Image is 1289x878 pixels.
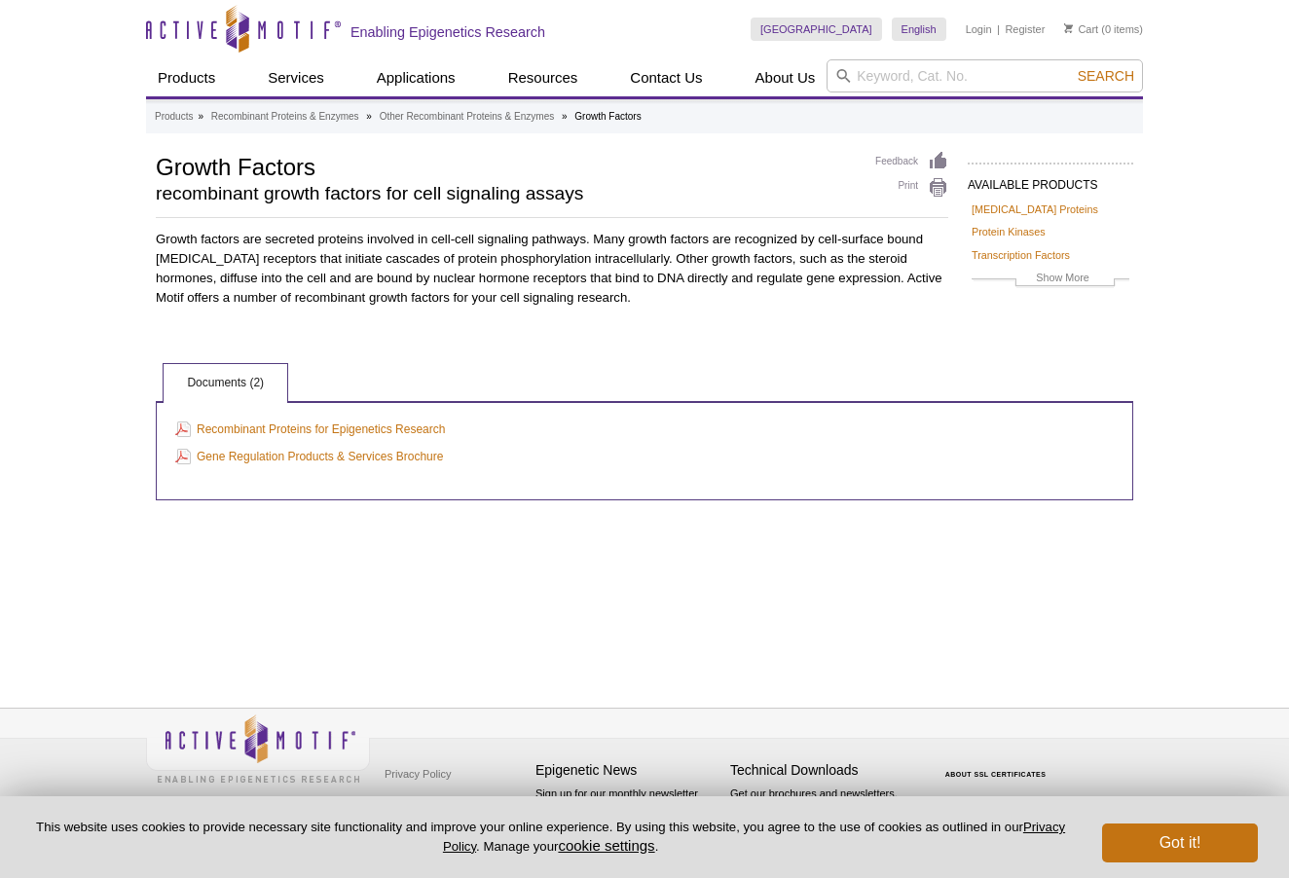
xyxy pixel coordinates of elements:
[156,151,856,180] h1: Growth Factors
[925,743,1071,786] table: Click to Verify - This site chose Symantec SSL for secure e-commerce and confidential communicati...
[497,59,590,96] a: Resources
[366,111,372,122] li: »
[875,151,948,172] a: Feedback
[730,786,915,835] p: Get our brochures and newsletters, or request them by mail.
[1005,22,1045,36] a: Register
[744,59,828,96] a: About Us
[175,446,443,467] a: Gene Regulation Products & Services Brochure
[156,230,948,308] p: Growth factors are secreted proteins involved in cell-cell signaling pathways. Many growth factor...
[968,163,1133,198] h2: AVAILABLE PRODUCTS
[380,788,482,818] a: Terms & Conditions
[175,419,445,440] a: Recombinant Proteins for Epigenetics Research
[365,59,467,96] a: Applications
[972,269,1129,291] a: Show More
[535,786,720,852] p: Sign up for our monthly newsletter highlighting recent publications in the field of epigenetics.
[156,185,856,202] h2: recombinant growth factors for cell signaling assays
[31,819,1070,856] p: This website uses cookies to provide necessary site functionality and improve your online experie...
[1078,68,1134,84] span: Search
[751,18,882,41] a: [GEOGRAPHIC_DATA]
[562,111,568,122] li: »
[1064,22,1098,36] a: Cart
[618,59,714,96] a: Contact Us
[875,177,948,199] a: Print
[1072,67,1140,85] button: Search
[198,111,203,122] li: »
[1102,823,1258,862] button: Got it!
[146,709,370,787] img: Active Motif,
[945,771,1047,778] a: ABOUT SSL CERTIFICATES
[211,108,359,126] a: Recombinant Proteins & Enzymes
[380,759,456,788] a: Privacy Policy
[574,111,641,122] li: Growth Factors
[972,201,1098,218] a: [MEDICAL_DATA] Proteins
[730,762,915,779] h4: Technical Downloads
[1064,23,1073,33] img: Your Cart
[997,18,1000,41] li: |
[966,22,992,36] a: Login
[380,108,555,126] a: Other Recombinant Proteins & Enzymes
[443,820,1065,853] a: Privacy Policy
[164,364,287,403] a: Documents (2)
[256,59,336,96] a: Services
[1064,18,1143,41] li: (0 items)
[558,837,654,854] button: cookie settings
[350,23,545,41] h2: Enabling Epigenetics Research
[146,59,227,96] a: Products
[155,108,193,126] a: Products
[535,762,720,779] h4: Epigenetic News
[892,18,946,41] a: English
[972,246,1070,264] a: Transcription Factors
[972,223,1046,240] a: Protein Kinases
[827,59,1143,92] input: Keyword, Cat. No.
